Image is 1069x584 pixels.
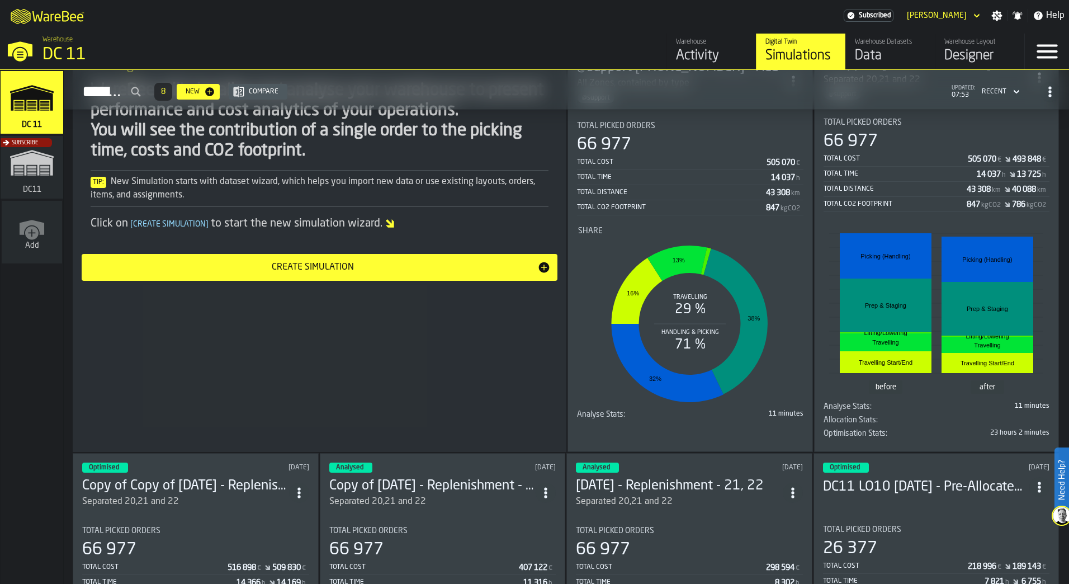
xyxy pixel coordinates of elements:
[824,109,1050,442] section: card-SimulationDashboardCard-optimised
[1046,9,1065,22] span: Help
[767,158,795,167] div: Stat Value
[824,429,1050,442] div: stat-Optimisation Stats:
[244,88,283,96] div: Compare
[977,85,1022,98] div: DropdownMenuValue-4
[577,158,767,166] div: Total Cost
[844,10,893,22] a: link-to-/wh/i/2e91095d-d0fa-471d-87cf-b9f7f81665fc/settings/billing
[907,11,967,20] div: DropdownMenuValue-Njegos Marinovic
[824,170,977,178] div: Total Time
[150,83,177,101] div: ButtonLoadMore-Load More-Prev-First-Last
[577,410,625,419] span: Analyse Stats:
[981,201,1001,209] span: kgCO2
[824,200,967,208] div: Total CO2 Footprint
[666,34,756,69] a: link-to-/wh/i/2e91095d-d0fa-471d-87cf-b9f7f81665fc/feed/
[82,463,128,473] div: status-3 2
[824,118,1050,127] div: Title
[944,47,1015,65] div: Designer
[859,12,891,20] span: Subscribed
[823,562,968,570] div: Total Cost
[336,464,363,471] span: Analysed
[1,71,63,136] a: link-to-/wh/i/2e91095d-d0fa-471d-87cf-b9f7f81665fc/simulations
[771,173,795,182] div: Stat Value
[1042,563,1046,571] span: €
[796,175,800,182] span: h
[1037,186,1046,194] span: km
[1012,185,1036,194] div: Stat Value
[1025,34,1069,69] label: button-toggle-Menu
[855,38,926,46] div: Warehouse Datasets
[82,526,160,535] span: Total Picked Orders
[824,416,878,425] span: Allocation Stats:
[329,526,556,535] div: Title
[1028,9,1069,22] label: button-toggle-Help
[824,402,934,411] div: Title
[968,562,996,571] div: Stat Value
[935,34,1024,69] a: link-to-/wh/i/2e91095d-d0fa-471d-87cf-b9f7f81665fc/designer
[577,189,766,196] div: Total Distance
[302,564,306,572] span: €
[960,464,1049,472] div: Updated: 2025-08-05 16:23:13 Created: 2024-08-19 07:56:06
[82,254,557,281] button: button-Create Simulation
[823,539,877,559] div: 26 377
[181,88,204,96] div: New
[82,563,228,571] div: Total Cost
[902,9,982,22] div: DropdownMenuValue-Njegos Marinovic
[576,477,783,495] div: 2025-10-06 - Replenishment - 21, 22
[692,410,803,418] div: 11 minutes
[824,402,872,411] span: Analyse Stats:
[577,135,631,155] div: 66 977
[91,175,548,202] div: New Simulation starts with dataset wizard, which helps you import new data or use existing layout...
[1056,449,1068,511] label: Need Help?
[875,383,896,391] text: before
[824,429,934,438] div: Title
[42,36,73,44] span: Warehouse
[577,121,803,130] div: Title
[329,526,408,535] span: Total Picked Orders
[519,563,547,572] div: Stat Value
[824,402,1050,416] div: stat-Analyse Stats:
[576,477,783,495] h3: [DATE] - Replenishment - 21, 22
[1,136,63,201] a: link-to-/wh/i/b603843f-e36f-4666-a07f-cf521b81b4ce/simulations
[824,416,1050,429] div: stat-Allocation Stats:
[329,563,519,571] div: Total Cost
[987,10,1007,21] label: button-toggle-Settings
[845,34,935,69] a: link-to-/wh/i/2e91095d-d0fa-471d-87cf-b9f7f81665fc/data
[997,563,1001,571] span: €
[578,227,603,236] span: Share
[578,227,802,236] div: Title
[42,45,344,65] div: DC 11
[1012,200,1025,209] div: Stat Value
[1002,171,1006,179] span: h
[329,477,536,495] div: Copy of 2025-10-06 - Replenishment - 21, 22
[1042,156,1046,164] span: €
[329,463,372,473] div: status-3 2
[824,118,902,127] span: Total Picked Orders
[980,383,996,391] text: after
[578,227,802,408] div: stat-Share
[64,70,1069,110] h2: button-Simulations
[82,526,309,535] div: Title
[82,495,179,508] div: Separated 20,21 and 22
[465,464,556,472] div: Updated: 2025-10-06 13:12:50 Created: 2025-10-06 12:51:56
[91,177,106,188] span: Tip:
[329,540,384,560] div: 66 977
[576,495,673,508] div: Separated 20,21 and 22
[577,121,803,215] div: stat-Total Picked Orders
[823,463,869,473] div: status-3 2
[91,216,548,232] div: Click on to start the new simulation wizard.
[576,495,783,508] div: Separated 20,21 and 22
[257,564,261,572] span: €
[824,429,1050,442] span: 6 840 700
[997,156,1001,164] span: €
[1017,170,1041,179] div: Stat Value
[967,185,991,194] div: Stat Value
[824,155,968,163] div: Total Cost
[82,495,289,508] div: Separated 20,21 and 22
[1013,155,1041,164] div: Stat Value
[577,410,688,419] div: Title
[329,495,536,508] div: Separated 20,21 and 22
[982,88,1006,96] div: DropdownMenuValue-4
